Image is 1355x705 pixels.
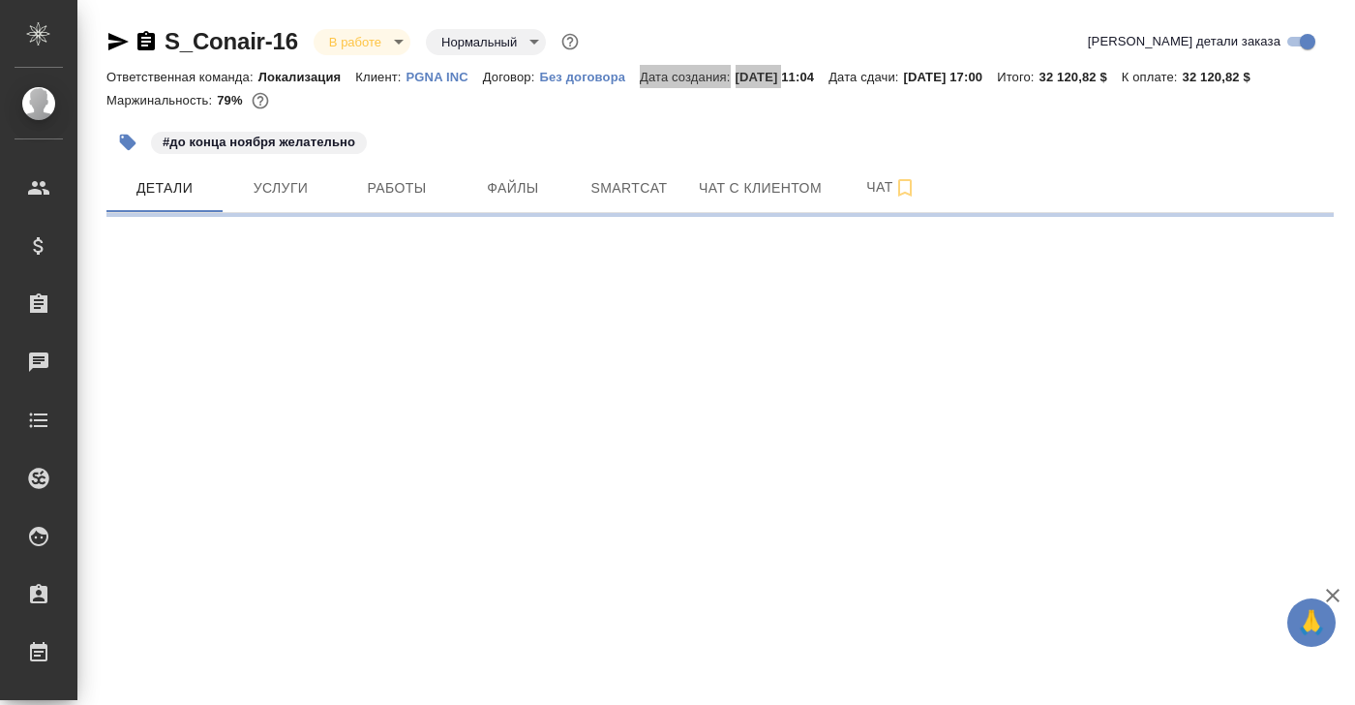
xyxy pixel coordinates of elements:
p: 32 120,82 $ [1183,70,1265,84]
p: 32 120,82 $ [1039,70,1122,84]
a: S_Conair-16 [165,28,298,54]
p: Клиент: [355,70,406,84]
a: PGNA INC [406,68,483,84]
div: В работе [314,29,410,55]
span: до конца ноября желательно [149,133,369,149]
button: Добавить тэг [106,121,149,164]
span: [PERSON_NAME] детали заказа [1088,32,1280,51]
button: Доп статусы указывают на важность/срочность заказа [557,29,583,54]
span: Smartcat [583,176,676,200]
p: К оплате: [1122,70,1183,84]
svg: Подписаться [893,176,917,199]
div: В работе [426,29,546,55]
p: Дата сдачи: [828,70,903,84]
button: 🙏 [1287,598,1336,647]
span: Чат с клиентом [699,176,822,200]
p: Дата создания: [640,70,735,84]
button: Нормальный [436,34,523,50]
p: Маржинальность: [106,93,217,107]
p: #до конца ноября желательно [163,133,355,152]
span: Чат [845,175,938,199]
p: PGNA INC [406,70,483,84]
p: 79% [217,93,247,107]
p: [DATE] 17:00 [904,70,998,84]
p: Локализация [258,70,356,84]
button: В работе [323,34,387,50]
span: Работы [350,176,443,200]
span: Детали [118,176,211,200]
span: 🙏 [1295,602,1328,643]
span: Файлы [467,176,559,200]
button: 341628.30 RUB; 2380.00 USD; [248,88,273,113]
button: Скопировать ссылку для ЯМессенджера [106,30,130,53]
a: Без договора [539,68,640,84]
p: [DATE] 11:04 [736,70,829,84]
p: Без договора [539,70,640,84]
p: Договор: [483,70,540,84]
p: Ответственная команда: [106,70,258,84]
p: Итого: [997,70,1039,84]
button: Скопировать ссылку [135,30,158,53]
span: Услуги [234,176,327,200]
